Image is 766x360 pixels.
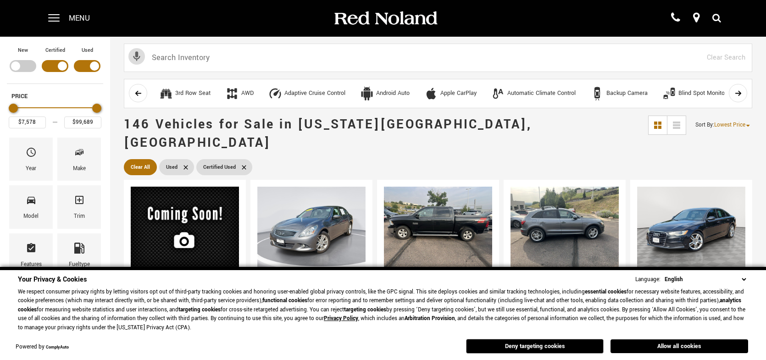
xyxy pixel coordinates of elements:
img: 2011 INFINITI G25 X [257,187,366,268]
span: Make [74,144,85,164]
div: AWD [225,87,239,100]
strong: targeting cookies [178,306,221,314]
span: Year [26,144,37,164]
h5: Price [11,92,99,100]
button: 3rd Row Seat3rd Row Seat [154,84,216,103]
div: 3rd Row Seat [159,87,173,100]
img: 2007 Ford Mustang V6 Deluxe [131,187,239,270]
button: scroll right [729,84,747,102]
strong: functional cookies [262,297,307,305]
a: ComplyAuto [46,344,69,350]
strong: essential cookies [585,288,627,296]
span: Sort By : [695,121,714,129]
div: Android Auto [376,89,410,98]
div: Backup Camera [606,89,648,98]
img: 2016 Ram 1500 SLT [384,187,492,268]
div: ModelModel [9,185,53,228]
div: Maximum Price [92,104,101,113]
div: Automatic Climate Control [491,87,505,100]
span: Trim [74,192,85,211]
div: Minimum Price [9,104,18,113]
div: 3rd Row Seat [175,89,211,98]
div: Apple CarPlay [440,89,477,98]
div: Blind Spot Monitor [678,89,727,98]
strong: Arbitration Provision [405,315,455,322]
a: Privacy Policy [324,315,358,322]
button: Blind Spot MonitorBlind Spot Monitor [657,84,732,103]
button: Deny targeting cookies [466,339,604,354]
select: Language Select [662,275,748,284]
input: Search Inventory [124,44,752,72]
span: Your Privacy & Cookies [18,275,87,284]
div: Blind Spot Monitor [662,87,676,100]
div: Make [73,164,86,174]
div: MakeMake [57,138,101,181]
label: New [18,46,28,55]
div: Features [21,260,42,270]
strong: targeting cookies [344,306,386,314]
button: Backup CameraBackup Camera [585,84,653,103]
span: 146 Vehicles for Sale in [US_STATE][GEOGRAPHIC_DATA], [GEOGRAPHIC_DATA] [124,116,532,152]
div: TrimTrim [57,185,101,228]
div: YearYear [9,138,53,181]
span: Used [166,161,178,173]
svg: Click to toggle on voice search [128,48,145,65]
div: Model [23,211,39,222]
span: Clear All [131,161,150,173]
img: 2016 Audi Q5 2.0T Premium Plus [511,187,619,268]
p: We respect consumer privacy rights by letting visitors opt out of third-party tracking cookies an... [18,288,748,332]
div: FeaturesFeatures [9,233,53,277]
label: Certified [45,46,65,55]
div: Apple CarPlay [424,87,438,100]
button: Apple CarPlayApple CarPlay [419,84,482,103]
div: Adaptive Cruise Control [268,87,282,100]
button: Android AutoAndroid Auto [355,84,415,103]
div: Price [9,100,101,128]
div: Android Auto [360,87,374,100]
button: AWDAWD [220,84,259,103]
div: Trim [74,211,85,222]
div: Automatic Climate Control [507,89,576,98]
button: scroll left [129,84,147,102]
input: Maximum [64,116,101,128]
span: Fueltype [74,240,85,260]
div: Backup Camera [590,87,604,100]
div: Filter by Vehicle Type [7,46,103,83]
button: Automatic Climate ControlAutomatic Climate Control [486,84,581,103]
img: 2015 Audi A6 2.0T Premium Plus [637,187,745,268]
div: FueltypeFueltype [57,233,101,277]
div: AWD [241,89,254,98]
span: Certified Used [203,161,236,173]
span: Model [26,192,37,211]
button: Allow all cookies [611,339,748,353]
span: Lowest Price [714,121,745,129]
button: Adaptive Cruise ControlAdaptive Cruise Control [263,84,350,103]
div: Language: [635,277,661,282]
div: Year [26,164,36,174]
span: Features [26,240,37,260]
div: Powered by [16,344,69,350]
div: Fueltype [69,260,90,270]
input: Minimum [9,116,46,128]
div: Adaptive Cruise Control [284,89,345,98]
label: Used [82,46,93,55]
img: Red Noland Auto Group [333,11,438,27]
